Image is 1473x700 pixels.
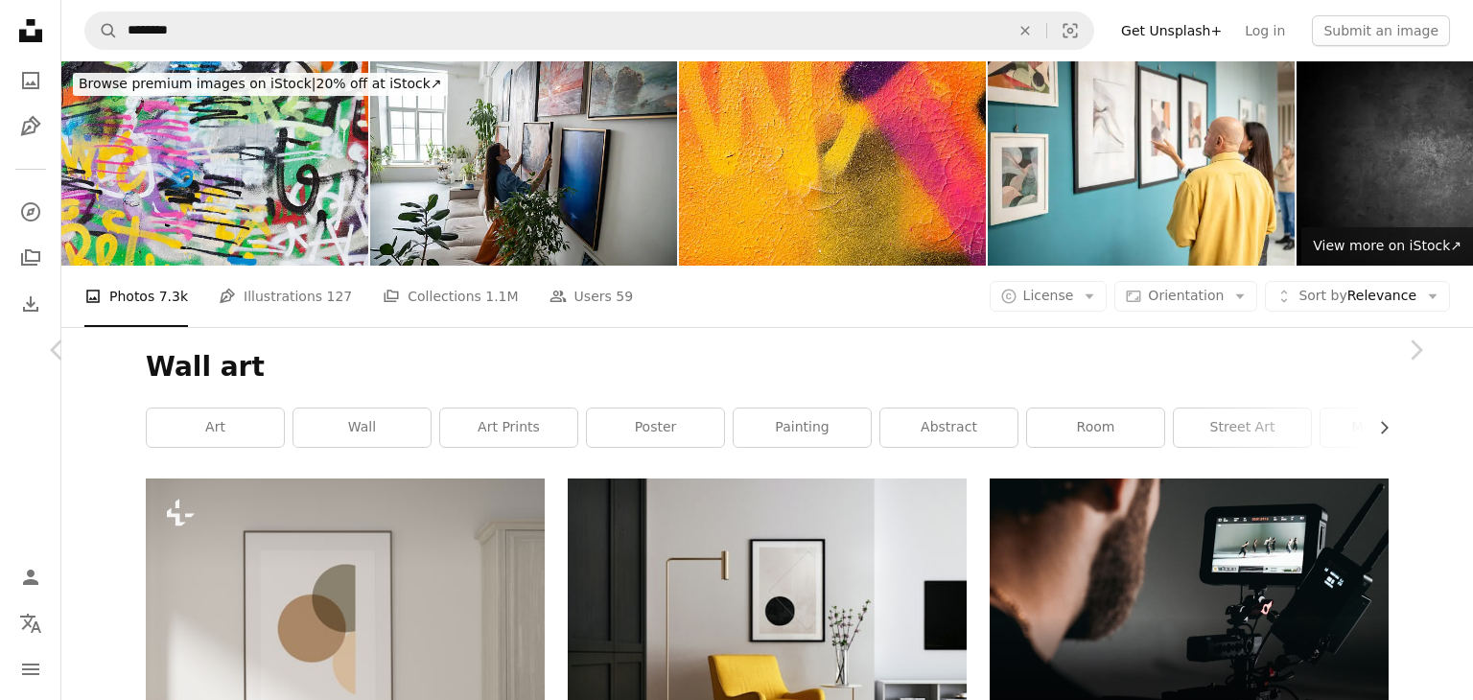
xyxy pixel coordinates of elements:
a: Browse premium images on iStock|20% off at iStock↗ [61,61,459,107]
a: art [147,408,284,447]
img: Detail of graffiti painted illegally on public wall. [61,61,368,266]
span: Sort by [1298,288,1346,303]
a: street art [1174,408,1311,447]
form: Find visuals sitewide [84,12,1094,50]
div: 20% off at iStock ↗ [73,73,448,96]
a: Next [1358,258,1473,442]
a: room [1027,408,1164,447]
a: Photos [12,61,50,100]
button: Clear [1004,12,1046,49]
span: Browse premium images on iStock | [79,76,316,91]
a: wall [293,408,431,447]
a: Collections [12,239,50,277]
a: abstract [880,408,1017,447]
span: 1.1M [485,286,518,307]
a: painting [734,408,871,447]
span: Orientation [1148,288,1224,303]
button: Language [12,604,50,642]
a: Explore [12,193,50,231]
span: License [1023,288,1074,303]
span: View more on iStock ↗ [1313,238,1461,253]
a: modern art [1321,408,1458,447]
a: art prints [440,408,577,447]
span: 59 [616,286,633,307]
button: Menu [12,650,50,688]
button: Sort byRelevance [1265,281,1450,312]
button: Submit an image [1312,15,1450,46]
a: View more on iStock↗ [1301,227,1473,266]
a: Collections 1.1M [383,266,518,327]
h1: Wall art [146,350,1389,385]
img: Colorful graffiti over a cracked surface [679,61,986,266]
a: poster [587,408,724,447]
a: Illustrations 127 [219,266,352,327]
a: brown wooden framed yellow padded chair [568,645,967,663]
span: 127 [327,286,353,307]
button: License [990,281,1108,312]
button: Orientation [1114,281,1257,312]
img: Visitors observing abstract artwork in a contemporary gallery exhibition [988,61,1295,266]
a: Log in [1233,15,1297,46]
a: Get Unsplash+ [1110,15,1233,46]
button: Visual search [1047,12,1093,49]
img: Talented female artist hangs finished modern painting on wall in light spacious creative studio. [370,61,677,266]
a: Illustrations [12,107,50,146]
a: Users 59 [549,266,634,327]
a: Log in / Sign up [12,558,50,596]
span: Relevance [1298,287,1416,306]
button: Search Unsplash [85,12,118,49]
